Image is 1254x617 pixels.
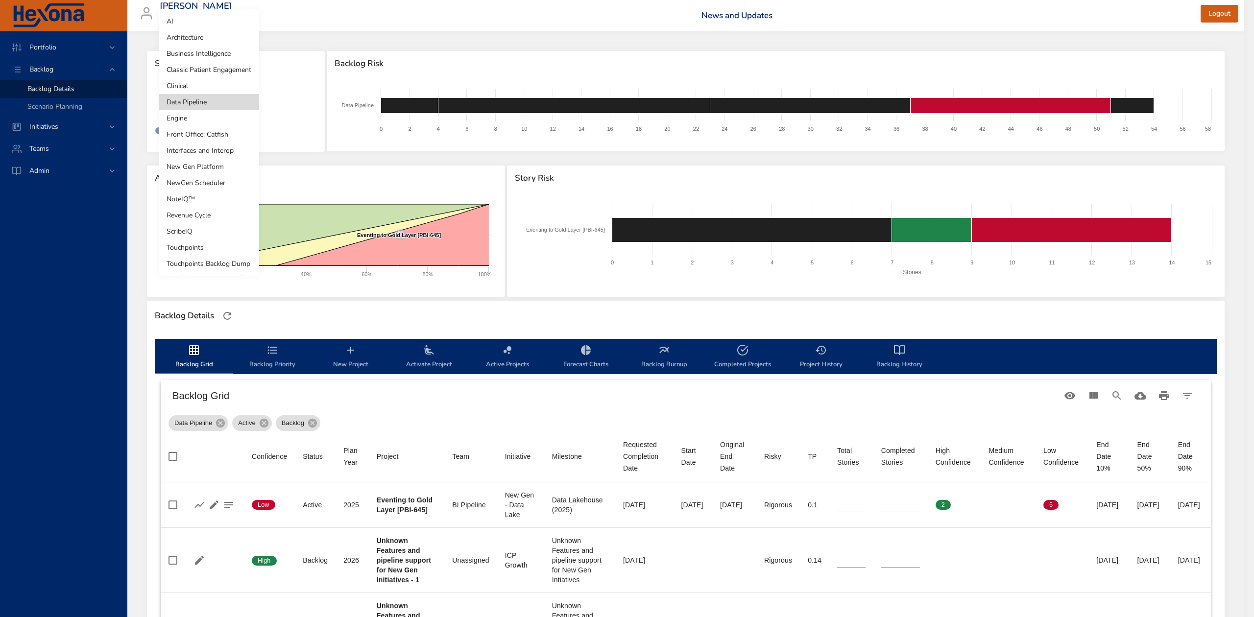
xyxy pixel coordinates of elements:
li: Clinical [159,78,259,94]
li: NewGen Scheduler [159,175,259,191]
li: ScribeIQ [159,223,259,239]
li: NoteIQ™ [159,191,259,207]
li: Business Intelligence [159,46,259,62]
li: Interfaces and Interop [159,142,259,159]
li: New Gen Platform [159,159,259,175]
li: Touchpoints Backlog Dump [159,256,259,272]
li: Data Pipeline [159,94,259,110]
li: Touchpoints [159,239,259,256]
li: Classic Patient Engagement [159,62,259,78]
li: Front Office: Catfish [159,126,259,142]
li: AI [159,13,259,29]
li: Engine [159,110,259,126]
li: Architecture [159,29,259,46]
li: Revenue Cycle [159,207,259,223]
